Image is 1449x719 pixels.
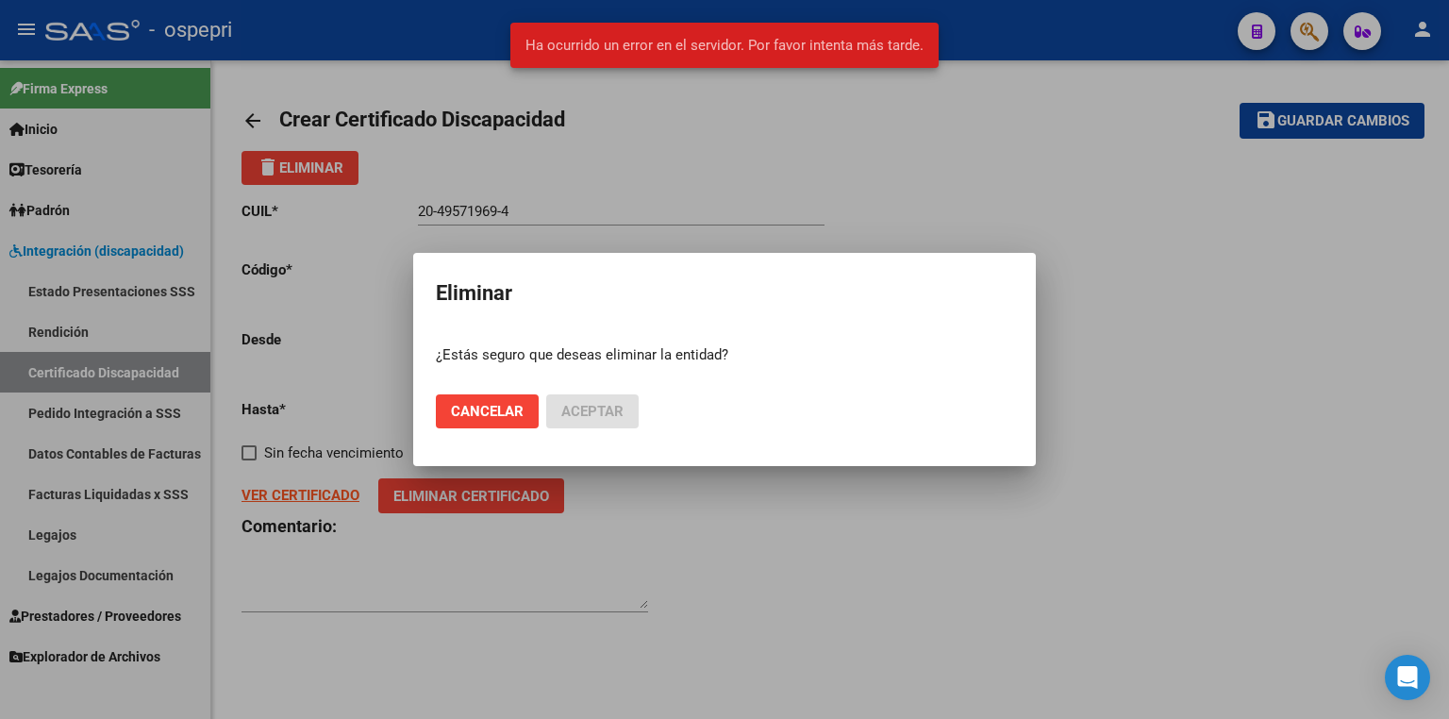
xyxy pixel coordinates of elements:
h2: Eliminar [436,276,1013,311]
span: Cancelar [451,403,524,420]
div: Open Intercom Messenger [1385,655,1430,700]
span: Ha ocurrido un error en el servidor. Por favor intenta más tarde. [525,36,924,55]
button: Cancelar [436,394,539,428]
span: Aceptar [561,403,624,420]
p: ¿Estás seguro que deseas eliminar la entidad? [436,344,1013,366]
button: Aceptar [546,394,639,428]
